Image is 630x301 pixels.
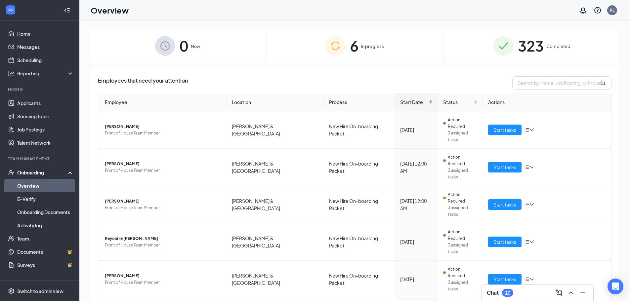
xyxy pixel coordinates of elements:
div: Switch to admin view [17,288,63,294]
span: 0 [180,34,188,57]
span: Start tasks [493,238,516,245]
div: [DATE] 12:00 AM [400,160,433,174]
span: Action Required [448,154,478,167]
span: 323 [518,34,544,57]
span: Front of House Team Member [105,279,221,286]
button: Start tasks [488,274,522,284]
a: Talent Network [17,136,74,149]
svg: UserCheck [8,169,15,176]
button: ComposeMessage [554,287,564,298]
span: Action Required [448,117,478,130]
span: bars [524,277,529,282]
span: 3 assigned tasks [448,279,478,292]
span: Front of House Team Member [105,167,221,174]
span: [PERSON_NAME] [105,198,221,205]
td: New Hire On-boarding Packet [324,149,395,186]
span: down [529,128,534,132]
td: New Hire On-boarding Packet [324,223,395,261]
svg: ChevronUp [567,289,575,297]
th: Actions [483,93,611,111]
th: Process [324,93,395,111]
a: Scheduling [17,54,74,67]
th: Employee [98,93,227,111]
td: New Hire On-boarding Packet [324,186,395,223]
span: bars [524,202,529,207]
a: Team [17,232,74,245]
span: down [529,165,534,169]
span: New [191,43,200,50]
span: Status [443,98,473,106]
div: [DATE] [400,126,433,133]
td: [PERSON_NAME] & [GEOGRAPHIC_DATA] [227,186,324,223]
a: Sourcing Tools [17,110,74,123]
span: 3 assigned tasks [448,205,478,218]
span: Start tasks [493,126,516,133]
div: Onboarding [17,169,68,176]
span: bars [524,165,529,170]
span: down [529,277,534,282]
a: E-Verify [17,192,74,206]
span: 3 assigned tasks [448,242,478,255]
button: Start tasks [488,199,522,210]
div: 10 [505,290,510,296]
a: Activity log [17,219,74,232]
button: Start tasks [488,162,522,172]
button: Start tasks [488,125,522,135]
span: Start tasks [493,276,516,283]
svg: Analysis [8,70,15,77]
button: Start tasks [488,237,522,247]
a: DocumentsCrown [17,245,74,258]
div: [DATE] [400,276,433,283]
span: down [529,202,534,207]
button: ChevronUp [566,287,576,298]
svg: QuestionInfo [594,6,602,14]
svg: ComposeMessage [555,289,563,297]
div: Reporting [17,70,74,77]
td: New Hire On-boarding Packet [324,111,395,149]
span: [PERSON_NAME] [105,123,221,130]
span: Start tasks [493,164,516,171]
div: Open Intercom Messenger [608,279,623,294]
a: Applicants [17,96,74,110]
svg: Notifications [579,6,587,14]
svg: Minimize [579,289,587,297]
div: RL [610,7,614,13]
span: 3 assigned tasks [448,167,478,180]
th: Location [227,93,324,111]
span: bars [524,239,529,245]
th: Status [438,93,483,111]
a: Overview [17,179,74,192]
button: Minimize [577,287,588,298]
a: Onboarding Documents [17,206,74,219]
span: In progress [361,43,384,50]
td: [PERSON_NAME] & [GEOGRAPHIC_DATA] [227,149,324,186]
h3: Chat [487,289,499,296]
div: [DATE] [400,238,433,245]
a: SurveysCrown [17,258,74,272]
svg: Settings [8,288,15,294]
h1: Overview [91,5,129,16]
span: bars [524,127,529,132]
span: 6 [350,34,358,57]
span: Front of House Team Member [105,242,221,248]
div: [DATE] 12:00 AM [400,197,433,212]
span: 3 assigned tasks [448,130,478,143]
span: [PERSON_NAME] [105,161,221,167]
span: Completed [546,43,570,50]
span: Front of House Team Member [105,205,221,211]
div: Hiring [8,87,72,92]
span: Action Required [448,229,478,242]
span: Employees that need your attention [98,76,188,90]
a: Job Postings [17,123,74,136]
span: Keyonnie [PERSON_NAME] [105,235,221,242]
svg: WorkstreamLogo [7,7,14,13]
span: down [529,240,534,244]
span: Front of House Team Member [105,130,221,136]
span: Start Date [400,98,428,106]
td: New Hire On-boarding Packet [324,261,395,298]
span: Start tasks [493,201,516,208]
td: [PERSON_NAME] & [GEOGRAPHIC_DATA] [227,261,324,298]
input: Search by Name, Job Posting, or Process [512,76,611,90]
svg: Collapse [64,7,70,14]
span: [PERSON_NAME] [105,273,221,279]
